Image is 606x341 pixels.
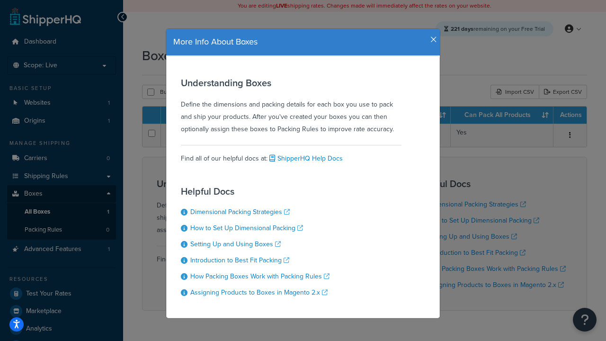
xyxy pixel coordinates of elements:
a: Setting Up and Using Boxes [190,239,281,249]
div: Define the dimensions and packing details for each box you use to pack and ship your products. Af... [181,78,401,135]
a: How Packing Boxes Work with Packing Rules [190,271,330,281]
div: Find all of our helpful docs at: [181,145,401,165]
a: Introduction to Best Fit Packing [190,255,289,265]
h3: Helpful Docs [181,186,330,197]
a: ShipperHQ Help Docs [267,153,343,163]
a: Dimensional Packing Strategies [190,207,290,217]
a: How to Set Up Dimensional Packing [190,223,303,233]
h4: More Info About Boxes [173,36,433,48]
h3: Understanding Boxes [181,78,401,88]
a: Assigning Products to Boxes in Magento 2.x [190,287,328,297]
